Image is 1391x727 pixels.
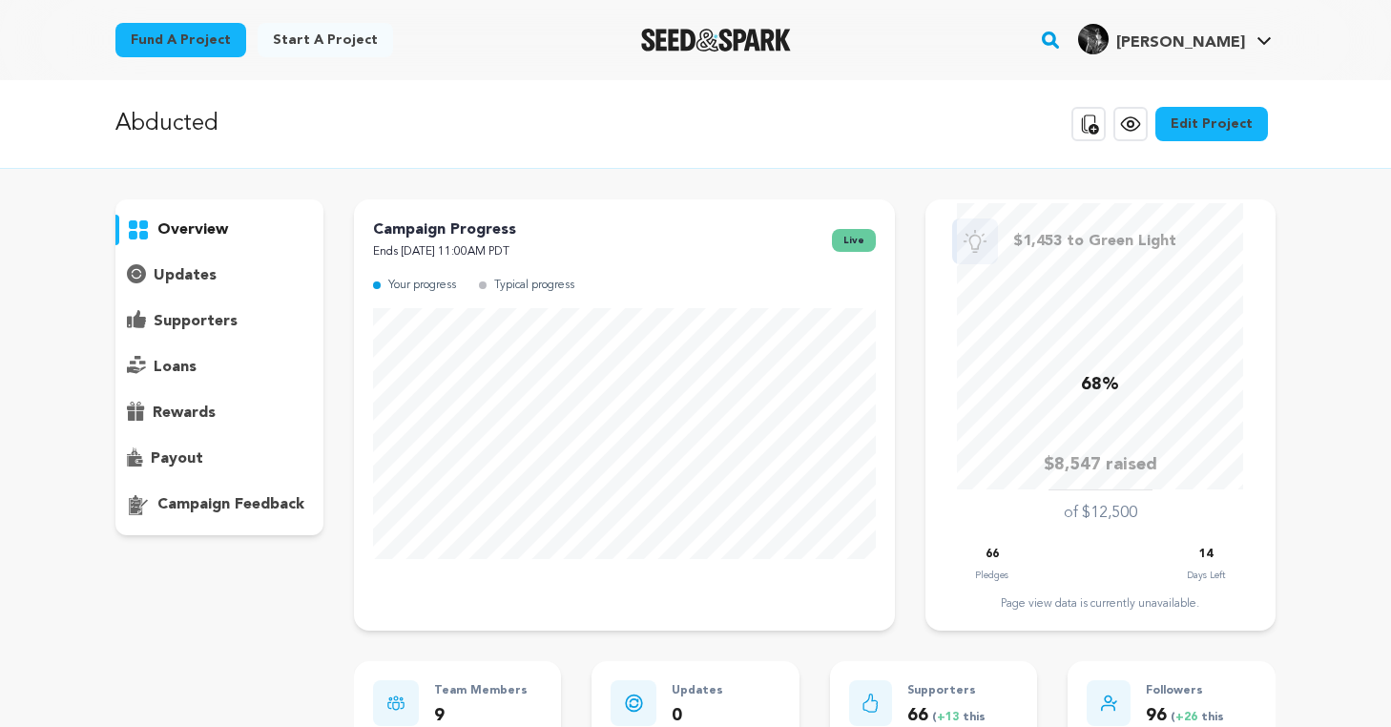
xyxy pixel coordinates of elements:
[975,566,1008,585] p: Pledges
[1078,24,1109,54] img: 18c045636198d3cd.jpg
[641,29,791,52] img: Seed&Spark Logo Dark Mode
[1146,680,1256,702] p: Followers
[1074,20,1276,60] span: Raechel Z.'s Profile
[373,241,516,263] p: Ends [DATE] 11:00AM PDT
[986,544,999,566] p: 66
[1175,712,1201,723] span: +26
[115,306,323,337] button: supporters
[373,218,516,241] p: Campaign Progress
[494,275,574,297] p: Typical progress
[154,310,238,333] p: supporters
[258,23,393,57] a: Start a project
[388,275,456,297] p: Your progress
[434,680,528,702] p: Team Members
[1187,566,1225,585] p: Days Left
[115,215,323,245] button: overview
[907,680,1018,702] p: Supporters
[945,596,1256,612] div: Page view data is currently unavailable.
[154,356,197,379] p: loans
[937,712,963,723] span: +13
[153,402,216,425] p: rewards
[832,229,876,252] span: live
[641,29,791,52] a: Seed&Spark Homepage
[672,680,723,702] p: Updates
[1199,544,1213,566] p: 14
[1074,20,1276,54] a: Raechel Z.'s Profile
[154,264,217,287] p: updates
[151,447,203,470] p: payout
[115,107,218,141] p: Abducted
[1064,502,1137,525] p: of $12,500
[157,218,228,241] p: overview
[1155,107,1268,141] a: Edit Project
[1116,35,1245,51] span: [PERSON_NAME]
[157,493,304,516] p: campaign feedback
[115,444,323,474] button: payout
[1078,24,1245,54] div: Raechel Z.'s Profile
[115,352,323,383] button: loans
[115,260,323,291] button: updates
[115,398,323,428] button: rewards
[115,23,246,57] a: Fund a project
[115,489,323,520] button: campaign feedback
[1081,371,1119,399] p: 68%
